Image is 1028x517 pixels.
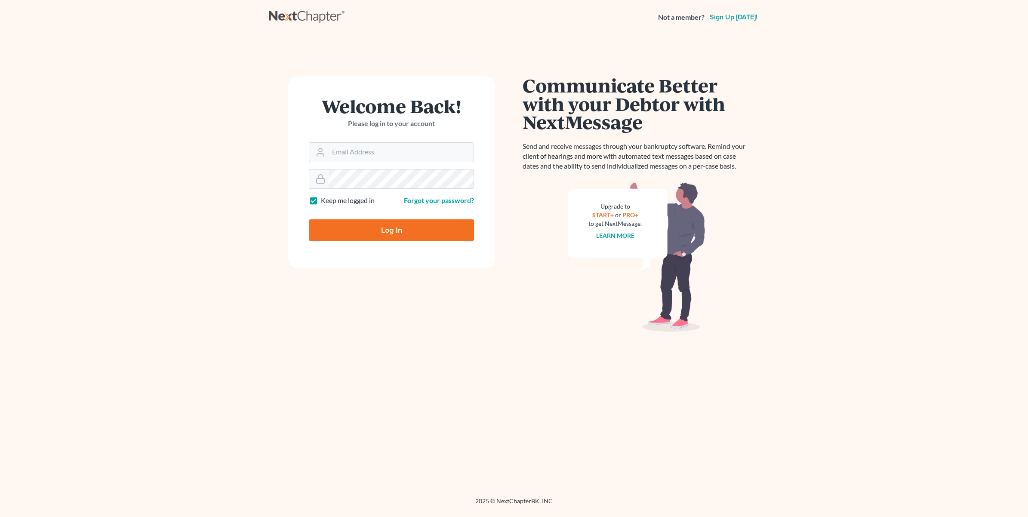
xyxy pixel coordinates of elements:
[588,202,642,211] div: Upgrade to
[309,119,474,129] p: Please log in to your account
[329,143,474,162] input: Email Address
[523,142,751,171] p: Send and receive messages through your bankruptcy software. Remind your client of hearings and mo...
[708,14,759,21] a: Sign up [DATE]!
[309,97,474,115] h1: Welcome Back!
[568,182,705,332] img: nextmessage_bg-59042aed3d76b12b5cd301f8e5b87938c9018125f34e5fa2b7a6b67550977c72.svg
[592,211,614,218] a: START+
[404,196,474,204] a: Forgot your password?
[309,219,474,241] input: Log In
[321,196,375,206] label: Keep me logged in
[622,211,638,218] a: PRO+
[588,219,642,228] div: to get NextMessage.
[596,232,634,239] a: Learn more
[615,211,621,218] span: or
[523,76,751,131] h1: Communicate Better with your Debtor with NextMessage
[658,12,705,22] strong: Not a member?
[269,497,759,512] div: 2025 © NextChapterBK, INC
